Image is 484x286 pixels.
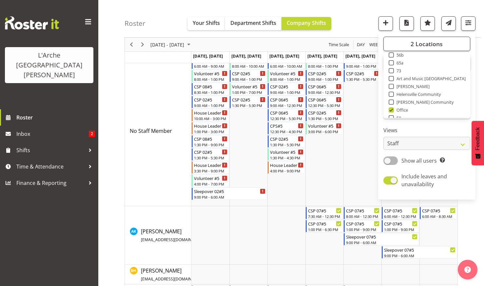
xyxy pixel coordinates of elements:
[475,127,481,150] span: Feedback
[420,16,435,31] button: Highlight an important date within the roster.
[230,19,276,27] span: Department Shifts
[11,50,87,80] div: L'Arche [GEOGRAPHIC_DATA][PERSON_NAME]
[472,121,484,165] button: Feedback - Show survey
[399,16,414,31] button: Download a PDF of the roster according to the set date range.
[281,17,331,30] button: Company Shifts
[16,113,95,122] span: Roster
[16,178,85,188] span: Finance & Reporting
[378,16,393,31] button: Add a new shift
[287,19,326,27] span: Company Shifts
[16,145,85,155] span: Shifts
[5,16,59,29] img: Rosterit website logo
[125,20,145,27] h4: Roster
[225,17,281,30] button: Department Shifts
[89,131,95,137] span: 2
[187,17,225,30] button: Your Shifts
[441,16,456,31] button: Send a list of all shifts for the selected filtered period to all rostered employees.
[16,162,85,171] span: Time & Attendance
[461,16,475,31] button: Filter Shifts
[464,266,471,273] img: help-xxl-2.png
[193,19,220,27] span: Your Shifts
[16,129,89,139] span: Inbox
